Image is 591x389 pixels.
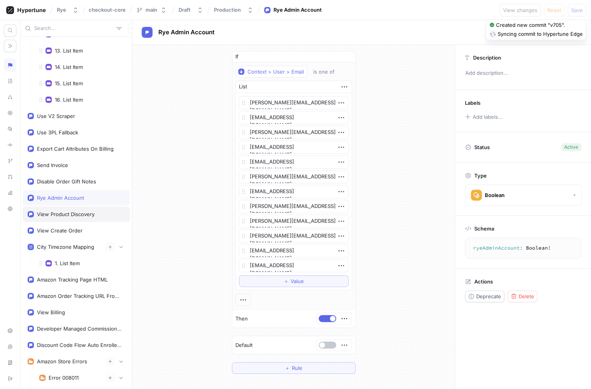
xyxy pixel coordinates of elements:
div: Amazon Order Tracking URL From Email [37,293,122,299]
p: Description [473,55,501,61]
div: View Billing [37,309,65,315]
div: Use 3PL Fallback [37,129,78,136]
div: Amazon Store Errors [37,358,87,364]
div: Developer Managed Commission Auto Enrolled Developers [37,326,122,332]
div: 16. List Item [55,97,83,103]
button: ＋Rule [232,362,356,374]
div: Disable Order Gift Notes [37,178,96,185]
p: Labels [465,100,481,106]
button: Production [211,4,256,16]
p: Type [474,172,487,179]
div: Boolean [485,192,505,199]
textarea: [EMAIL_ADDRESS][DOMAIN_NAME] [239,259,349,272]
p: Add description... [462,67,584,80]
div: Preview [4,106,16,120]
div: Amazon Tracking Page HTML [37,276,108,283]
p: Then [235,315,248,323]
div: Rye Admin Account [274,6,322,14]
textarea: [PERSON_NAME][EMAIL_ADDRESS][DOMAIN_NAME] [239,229,349,243]
div: Schema [4,74,16,88]
div: List [239,83,247,91]
div: View Product Discovery [37,211,95,217]
div: Settings [4,202,16,215]
div: Rye Admin Account [37,195,84,201]
button: main [133,4,170,16]
textarea: [PERSON_NAME][EMAIL_ADDRESS][DOMAIN_NAME] [239,200,349,213]
p: Schema [474,225,494,232]
textarea: [EMAIL_ADDRESS][DOMAIN_NAME] [239,111,349,124]
div: 15. List Item [55,80,83,86]
textarea: [PERSON_NAME][EMAIL_ADDRESS][DOMAIN_NAME] [239,215,349,228]
button: Boolean [465,185,582,206]
div: 13. List Item [55,48,83,54]
div: Discount Code Flow Auto Enrolled Developers [37,342,122,348]
textarea: [EMAIL_ADDRESS][DOMAIN_NAME] [239,155,349,169]
button: Reset [544,4,565,16]
button: View changes [500,4,541,16]
span: checkout-core [89,7,126,12]
span: Rule [292,366,302,370]
div: Branches [4,154,16,167]
div: Syncing commit to Hypertune Edge [498,30,583,38]
textarea: [EMAIL_ADDRESS][DOMAIN_NAME] [239,141,349,154]
div: Logic [4,58,16,72]
div: Send Invoice [37,162,68,168]
p: Default [235,341,253,349]
div: Created new commit "v705". [496,21,565,29]
button: Save [568,4,586,16]
button: is one of [310,66,346,77]
span: Reset [547,8,561,12]
button: ＋Value [239,275,349,287]
div: is one of [313,69,335,75]
span: Save [571,8,583,12]
div: Sign out [4,372,16,385]
textarea: [PERSON_NAME][EMAIL_ADDRESS][DOMAIN_NAME] [239,170,349,183]
div: Diff [4,138,16,151]
div: Documentation [4,356,16,369]
input: Search... [34,25,113,32]
div: 14. List Item [55,64,83,70]
div: Export Cart Attributes On Billing [37,146,114,152]
p: Actions [474,278,493,285]
div: 1. List Item [55,260,80,266]
textarea: ryeAdminAccount: Boolean! [468,241,578,255]
div: Splits [4,90,16,104]
span: Rye Admin Account [158,29,214,35]
button: Rye [54,4,82,16]
button: Draft [175,4,206,16]
div: Setup [4,324,16,337]
div: Rye [57,7,66,13]
div: main [146,7,157,13]
div: Logs [4,122,16,136]
span: Value [291,279,304,283]
div: Error 008011 [49,375,79,381]
div: Live chat [4,340,16,353]
div: Active [564,144,578,151]
div: View Create Order [37,227,82,234]
textarea: [PERSON_NAME][EMAIL_ADDRESS][DOMAIN_NAME] [239,96,349,109]
span: Delete [519,294,534,299]
div: City Timezone Mapping [37,244,94,250]
textarea: [PERSON_NAME][EMAIL_ADDRESS][DOMAIN_NAME] [239,126,349,139]
div: Production [214,7,241,13]
div: Use V2 Scraper [37,113,75,119]
div: Pull requests [4,170,16,183]
span: Deprecate [476,294,501,299]
button: Context > User > Email [235,66,307,77]
div: Context > User > Email [247,69,304,75]
span: ＋ [284,279,289,283]
button: Deprecate [465,290,504,302]
textarea: [EMAIL_ADDRESS][DOMAIN_NAME] [239,244,349,257]
button: Add labels... [462,112,505,122]
p: Status [474,142,490,153]
div: Analytics [4,186,16,199]
textarea: [EMAIL_ADDRESS][DOMAIN_NAME] [239,185,349,198]
span: ＋ [285,366,290,370]
div: Draft [179,7,191,13]
button: Delete [507,290,537,302]
p: If [235,53,239,61]
span: View changes [503,8,537,12]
